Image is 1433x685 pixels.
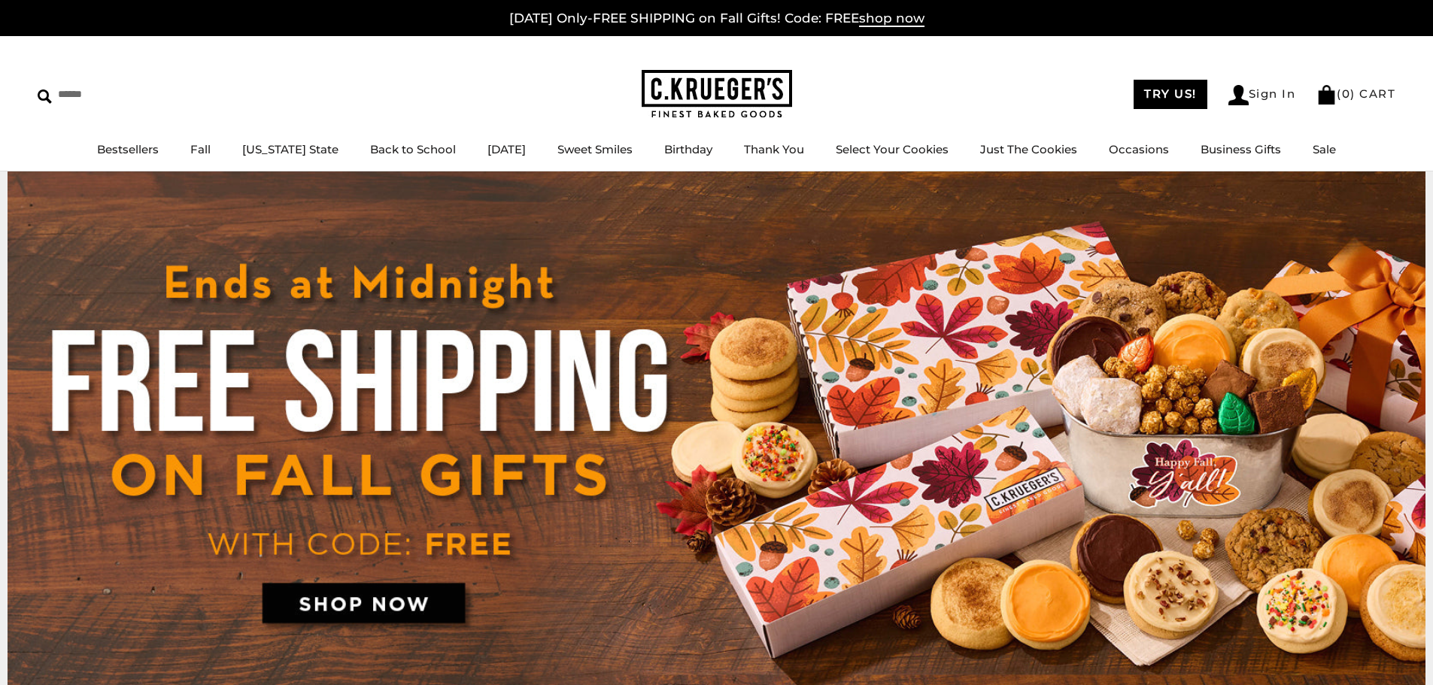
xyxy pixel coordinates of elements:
[1201,142,1281,156] a: Business Gifts
[642,70,792,119] img: C.KRUEGER'S
[38,83,217,106] input: Search
[1228,85,1296,105] a: Sign In
[190,142,211,156] a: Fall
[509,11,924,27] a: [DATE] Only-FREE SHIPPING on Fall Gifts! Code: FREEshop now
[744,142,804,156] a: Thank You
[1228,85,1249,105] img: Account
[487,142,526,156] a: [DATE]
[1134,80,1207,109] a: TRY US!
[38,89,52,104] img: Search
[1313,142,1336,156] a: Sale
[980,142,1077,156] a: Just The Cookies
[1342,86,1351,101] span: 0
[1316,86,1395,101] a: (0) CART
[370,142,456,156] a: Back to School
[1316,85,1337,105] img: Bag
[557,142,633,156] a: Sweet Smiles
[664,142,712,156] a: Birthday
[859,11,924,27] span: shop now
[242,142,339,156] a: [US_STATE] State
[1109,142,1169,156] a: Occasions
[97,142,159,156] a: Bestsellers
[836,142,949,156] a: Select Your Cookies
